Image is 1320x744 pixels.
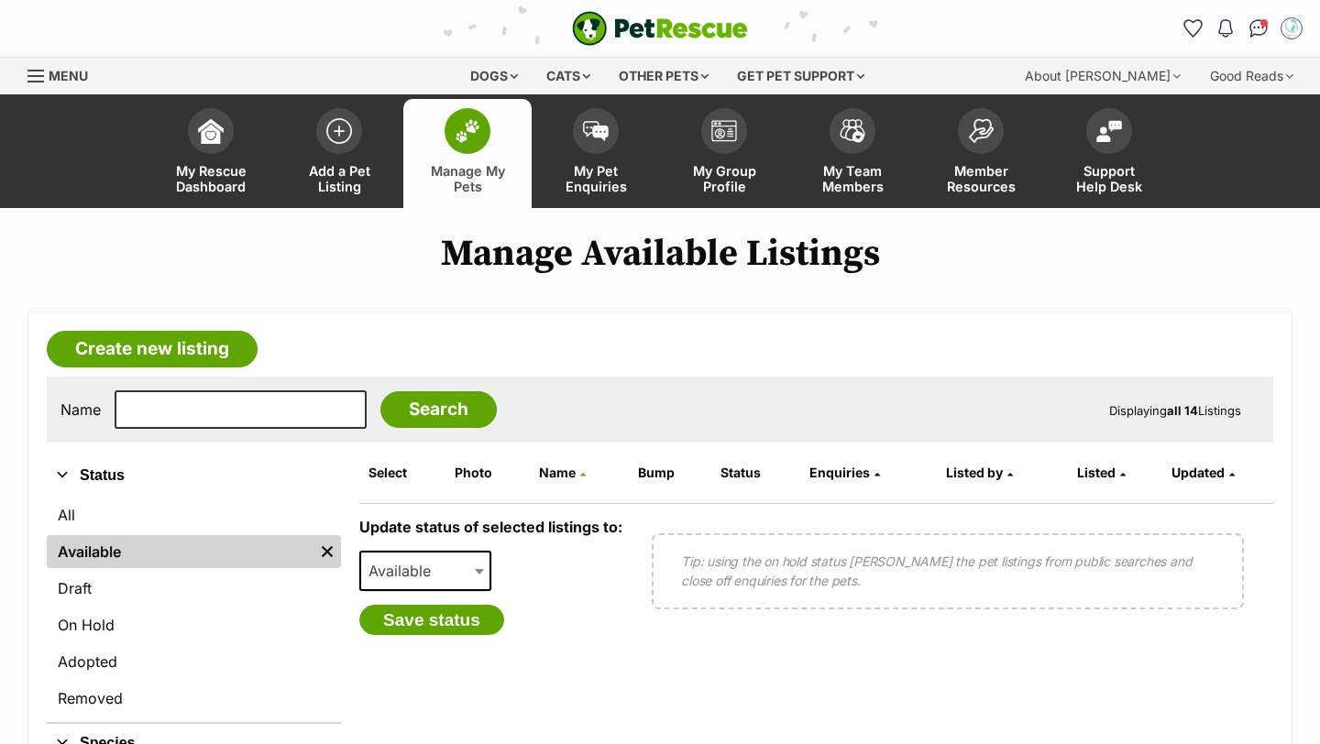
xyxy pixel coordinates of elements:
a: Listed [1077,465,1126,480]
a: Removed [47,682,341,715]
a: Updated [1171,465,1235,480]
a: Favourites [1178,14,1207,43]
span: Member Resources [940,163,1022,194]
ul: Account quick links [1178,14,1306,43]
a: My Group Profile [660,99,788,208]
img: team-members-icon-5396bd8760b3fe7c0b43da4ab00e1e3bb1a5d9ba89233759b79545d2d3fc5d0d.svg [840,119,865,143]
a: Draft [47,572,341,605]
img: chat-41dd97257d64d25036548639549fe6c8038ab92f7586957e7f3b1b290dea8141.svg [1249,19,1269,38]
a: Menu [27,58,101,91]
a: My Rescue Dashboard [147,99,275,208]
span: Support Help Desk [1068,163,1150,194]
a: Add a Pet Listing [275,99,403,208]
p: Tip: using the on hold status [PERSON_NAME] the pet listings from public searches and close off e... [681,552,1215,590]
img: help-desk-icon-fdf02630f3aa405de69fd3d07c3f3aa587a6932b1a1747fa1d2bba05be0121f9.svg [1096,120,1122,142]
a: On Hold [47,608,341,641]
a: Available [47,535,313,568]
span: My Group Profile [683,163,765,194]
a: Member Resources [917,99,1045,208]
a: Name [539,465,586,480]
div: Dogs [457,58,531,94]
img: add-pet-listing-icon-0afa8454b4691262ce3f59096e99ab1cd57d4a30225e0717b998d2c9b9846f56.svg [326,118,352,144]
th: Photo [447,458,530,487]
img: dashboard-icon-eb2f2d2d3e046f16d808141f083e7271f6b2e854fb5c12c21221c1fb7104beca.svg [198,118,224,144]
img: member-resources-icon-8e73f808a243e03378d46382f2149f9095a855e16c252ad45f914b54edf8863c.svg [968,118,994,143]
span: Name [539,465,576,480]
a: Manage My Pets [403,99,532,208]
div: Other pets [606,58,721,94]
a: Adopted [47,645,341,678]
span: My Rescue Dashboard [170,163,252,194]
button: Status [47,464,341,487]
span: My Pet Enquiries [555,163,637,194]
span: Available [361,558,449,584]
a: Create new listing [47,331,258,367]
a: PetRescue [572,11,748,46]
a: All [47,498,341,531]
div: Status [47,495,341,722]
img: Happy Tails profile pic [1282,19,1301,38]
label: Update status of selected listings to: [359,518,622,536]
a: Enquiries [809,465,880,480]
img: manage-my-pets-icon-02211641906a0b7f246fdf0571729dbe1e7629f14944591b6c1af311fb30b64b.svg [455,119,480,143]
a: My Pet Enquiries [532,99,660,208]
th: Select [361,458,445,487]
div: Get pet support [724,58,877,94]
div: About [PERSON_NAME] [1012,58,1193,94]
th: Bump [631,458,712,487]
th: Status [713,458,800,487]
button: Notifications [1211,14,1240,43]
div: Good Reads [1197,58,1306,94]
span: Menu [49,68,88,83]
a: Support Help Desk [1045,99,1173,208]
span: Add a Pet Listing [298,163,380,194]
span: Listed by [946,465,1003,480]
span: Manage My Pets [426,163,509,194]
span: My Team Members [811,163,894,194]
span: Displaying Listings [1109,403,1241,418]
span: Updated [1171,465,1225,480]
img: group-profile-icon-3fa3cf56718a62981997c0bc7e787c4b2cf8bcc04b72c1350f741eb67cf2f40e.svg [711,120,737,142]
img: logo-e224e6f780fb5917bec1dbf3a21bbac754714ae5b6737aabdf751b685950b380.svg [572,11,748,46]
strong: all 14 [1167,403,1198,418]
a: Remove filter [313,535,341,568]
img: pet-enquiries-icon-7e3ad2cf08bfb03b45e93fb7055b45f3efa6380592205ae92323e6603595dc1f.svg [583,121,609,141]
a: Listed by [946,465,1013,480]
span: Listed [1077,465,1116,480]
label: Name [60,401,101,418]
button: My account [1277,14,1306,43]
a: My Team Members [788,99,917,208]
div: Cats [533,58,603,94]
button: Save status [359,605,504,636]
span: Available [359,551,491,591]
a: Conversations [1244,14,1273,43]
input: Search [380,391,497,428]
span: translation missing: en.admin.listings.index.attributes.enquiries [809,465,870,480]
img: notifications-46538b983faf8c2785f20acdc204bb7945ddae34d4c08c2a6579f10ce5e182be.svg [1218,19,1233,38]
